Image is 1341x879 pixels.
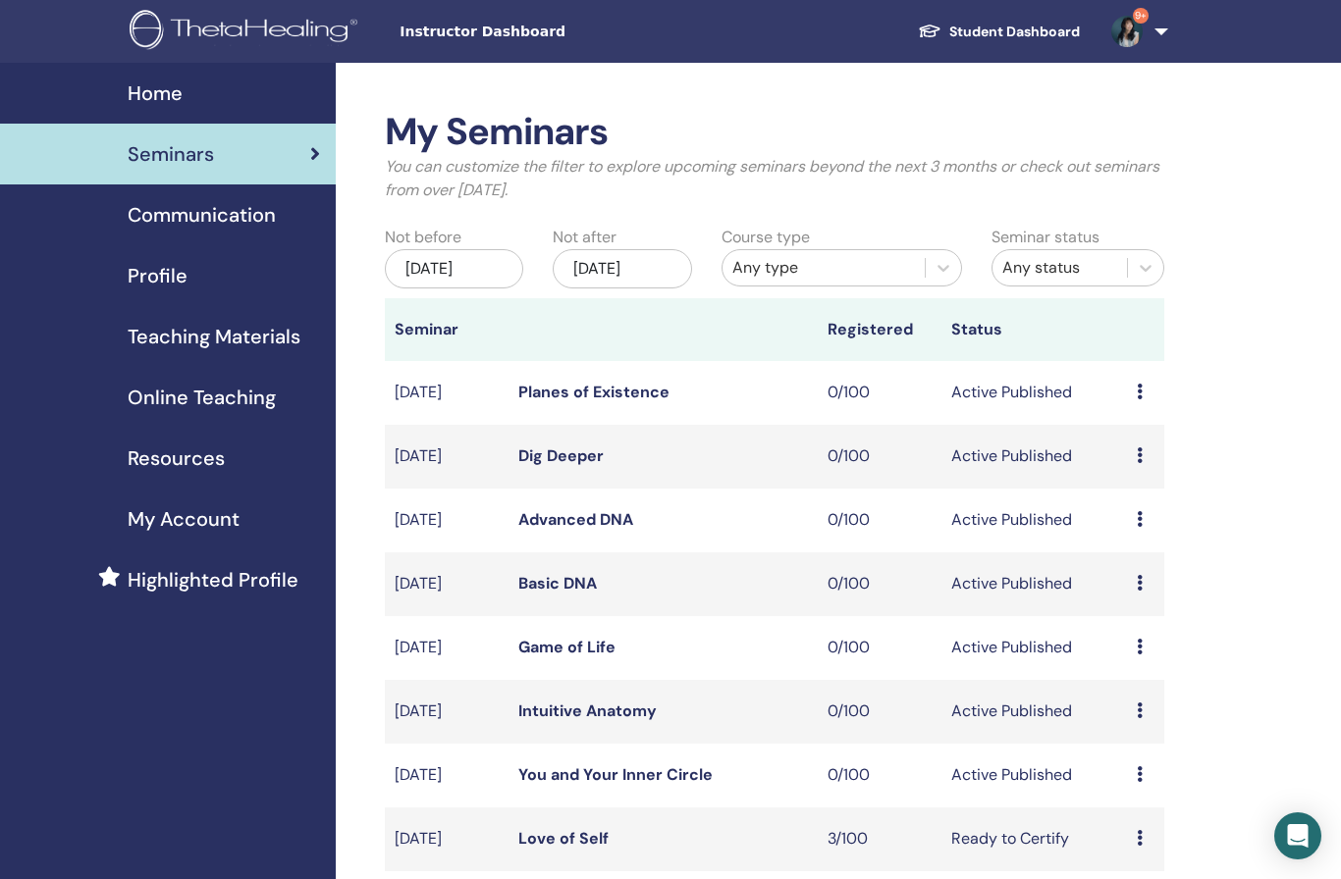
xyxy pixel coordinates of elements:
td: Active Published [941,425,1127,489]
a: Dig Deeper [518,445,604,466]
label: Not before [385,226,461,249]
label: Seminar status [992,226,1100,249]
td: Active Published [941,361,1127,425]
td: [DATE] [385,489,509,552]
span: Instructor Dashboard [400,22,694,42]
th: Registered [818,298,941,361]
a: You and Your Inner Circle [518,764,713,785]
span: Profile [128,261,188,290]
img: graduation-cap-white.svg [918,23,941,39]
div: [DATE] [385,249,524,288]
th: Status [941,298,1127,361]
td: [DATE] [385,744,509,807]
span: Home [128,78,183,108]
p: You can customize the filter to explore upcoming seminars beyond the next 3 months or check out s... [385,155,1165,202]
a: Game of Life [518,637,616,657]
td: Active Published [941,744,1127,807]
td: Active Published [941,680,1127,744]
td: 0/100 [818,616,941,680]
td: 0/100 [818,680,941,744]
td: 0/100 [818,425,941,489]
label: Course type [722,226,810,249]
span: Teaching Materials [128,322,300,351]
img: logo.png [130,10,364,54]
td: 0/100 [818,489,941,552]
td: Ready to Certify [941,807,1127,871]
td: 0/100 [818,552,941,616]
td: 0/100 [818,744,941,807]
td: [DATE] [385,807,509,871]
div: Any type [732,256,915,280]
img: default.jpg [1111,16,1143,47]
td: [DATE] [385,361,509,425]
td: Active Published [941,616,1127,680]
a: Love of Self [518,828,609,849]
div: [DATE] [553,249,692,288]
span: Communication [128,200,276,230]
span: Resources [128,443,225,473]
td: [DATE] [385,616,509,680]
td: Active Published [941,552,1127,616]
td: [DATE] [385,552,509,616]
span: Seminars [128,139,214,169]
a: Student Dashboard [902,14,1096,50]
span: Highlighted Profile [128,565,298,595]
td: [DATE] [385,425,509,489]
h2: My Seminars [385,110,1165,155]
div: Open Intercom Messenger [1274,812,1321,859]
th: Seminar [385,298,509,361]
span: Online Teaching [128,383,276,412]
div: Any status [1002,256,1117,280]
td: Active Published [941,489,1127,552]
td: 3/100 [818,807,941,871]
span: 9+ [1133,8,1149,24]
a: Basic DNA [518,573,597,594]
td: 0/100 [818,361,941,425]
a: Intuitive Anatomy [518,700,657,721]
span: My Account [128,504,240,534]
a: Planes of Existence [518,382,670,402]
label: Not after [553,226,617,249]
a: Advanced DNA [518,509,633,530]
td: [DATE] [385,680,509,744]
